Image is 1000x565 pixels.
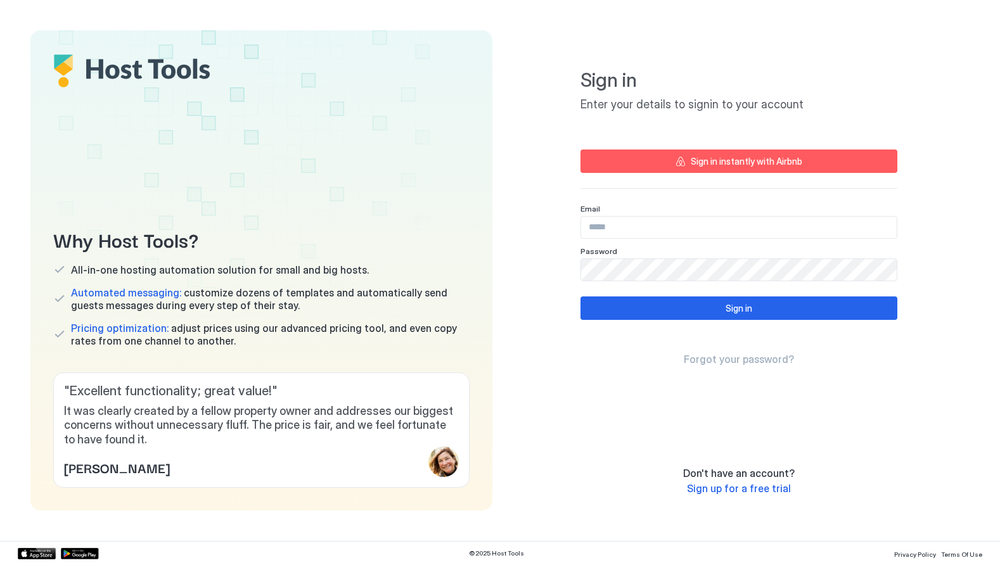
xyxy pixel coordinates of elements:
span: Email [580,204,600,213]
span: customize dozens of templates and automatically send guests messages during every step of their s... [71,286,470,312]
span: [PERSON_NAME] [64,458,170,477]
a: Forgot your password? [684,353,794,366]
span: Don't have an account? [683,467,795,479]
span: Automated messaging: [71,286,181,299]
div: Sign in instantly with Airbnb [691,155,802,168]
input: Input Field [581,217,897,238]
span: Sign in [580,68,897,92]
span: Pricing optimization: [71,322,169,334]
span: All-in-one hosting automation solution for small and big hosts. [71,263,369,276]
span: adjust prices using our advanced pricing tool, and even copy rates from one channel to another. [71,322,470,347]
a: Terms Of Use [941,547,982,560]
span: Why Host Tools? [53,225,470,253]
button: Sign in [580,296,897,320]
span: Privacy Policy [894,550,936,558]
a: Sign up for a free trial [687,482,791,495]
span: Enter your details to signin to your account [580,98,897,112]
span: It was clearly created by a fellow property owner and addresses our biggest concerns without unne... [64,404,459,447]
span: Password [580,246,617,256]
a: Privacy Policy [894,547,936,560]
span: " Excellent functionality; great value! " [64,383,459,399]
span: © 2025 Host Tools [469,549,524,557]
span: Terms Of Use [941,550,982,558]
input: Input Field [581,259,897,281]
div: profile [428,447,459,477]
span: Sign up for a free trial [687,482,791,495]
a: App Store [18,548,56,559]
button: Sign in instantly with Airbnb [580,149,897,173]
div: Sign in [726,302,752,315]
a: Google Play Store [61,548,99,559]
